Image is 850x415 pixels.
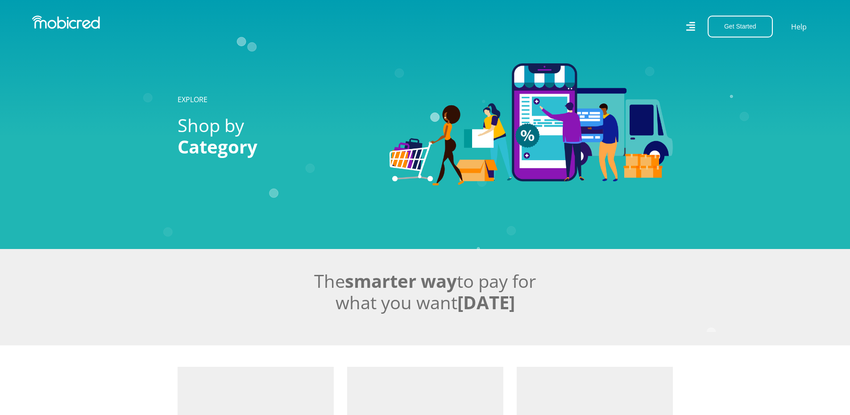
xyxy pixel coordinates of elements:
a: Help [791,21,807,33]
img: Categories [390,63,673,186]
button: Get Started [708,16,773,37]
img: Mobicred [32,16,100,29]
h2: Shop by [178,115,376,158]
a: EXPLORE [178,95,207,104]
span: Category [178,134,257,159]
